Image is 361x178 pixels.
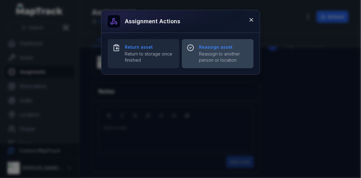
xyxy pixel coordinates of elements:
[182,39,254,68] button: Reassign assetReassign to another person or location
[125,51,174,63] span: Return to storage once finished
[199,51,249,63] span: Reassign to another person or location
[125,17,181,26] h3: Assignment actions
[108,39,179,68] button: Return assetReturn to storage once finished
[199,44,249,50] strong: Reassign asset
[125,44,174,50] strong: Return asset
